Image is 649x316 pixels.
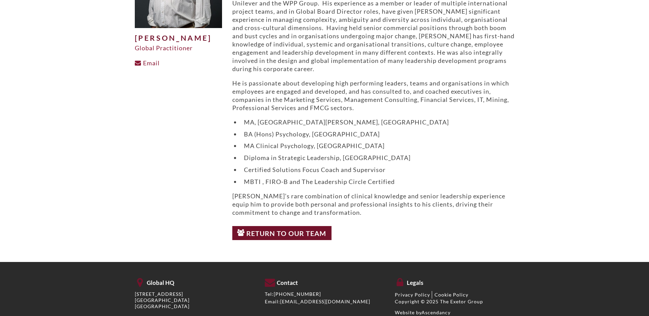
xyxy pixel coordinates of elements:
[395,310,515,316] div: Website by
[265,276,385,286] h5: Contact
[434,292,468,298] a: Cookie Policy
[395,292,430,298] a: Privacy Policy
[395,299,515,305] div: Copyright © 2025 The Exetor Group
[135,276,255,286] h5: Global HQ
[135,44,222,52] div: Global Practitioner
[241,118,515,126] li: MA, [GEOGRAPHIC_DATA][PERSON_NAME], [GEOGRAPHIC_DATA]
[265,299,385,305] div: Email:
[135,59,160,67] a: Email
[274,291,321,297] a: [PHONE_NUMBER]
[135,291,255,310] p: [STREET_ADDRESS] [GEOGRAPHIC_DATA] [GEOGRAPHIC_DATA]
[232,79,515,112] p: He is passionate about developing high performing leaders, teams and organisations in which emplo...
[241,177,515,186] li: MBTI , FIRO-B and The Leadership Circle Certified
[395,276,515,286] h5: Legals
[232,192,515,216] p: [PERSON_NAME]’s rare combination of clinical knowledge and senior leadership experience equip him...
[265,291,385,297] div: Tel:
[135,34,222,42] h1: [PERSON_NAME]
[232,226,332,240] a: Return to Our Team
[241,130,515,138] li: BA (Hons) Psychology, [GEOGRAPHIC_DATA]
[280,299,370,304] a: [EMAIL_ADDRESS][DOMAIN_NAME]
[241,142,515,150] li: MA Clinical Psychology, [GEOGRAPHIC_DATA]
[421,310,451,315] a: Ascendancy
[241,154,515,162] li: Diploma in Strategic Leadership, [GEOGRAPHIC_DATA]
[241,166,515,174] li: Certified Solutions Focus Coach and Supervisor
